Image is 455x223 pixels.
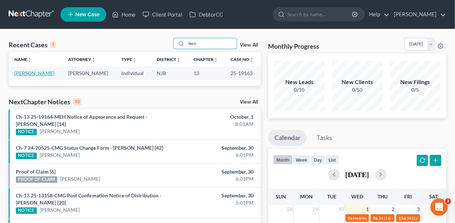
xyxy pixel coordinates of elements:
[325,155,339,165] button: list
[179,168,254,175] div: September, 30
[429,193,438,200] span: Sat
[231,57,254,62] a: Case Nounfold_more
[73,99,81,105] div: 10
[416,205,421,214] span: 3
[16,207,37,214] div: NOTICE
[276,193,286,200] span: Sun
[16,114,147,127] a: Ch-13 25-19164-MEH Notice of Appearance and Request - [PERSON_NAME] [14]
[250,58,254,62] i: unfold_more
[268,42,319,51] h3: Monthly Progress
[108,8,139,21] a: Home
[16,169,55,175] a: Proof of Claim [6]
[327,193,336,200] span: Tue
[311,155,325,165] button: day
[14,70,54,76] a: [PERSON_NAME]
[312,205,319,214] span: 29
[390,8,446,21] a: [PERSON_NAME]
[348,215,352,221] span: 9a
[68,57,95,62] a: Attorneyunfold_more
[179,121,254,128] div: 8:01AM
[193,57,218,62] a: Chapterunfold_more
[176,58,180,62] i: unfold_more
[273,155,293,165] button: month
[390,78,441,86] div: New Filings
[268,130,307,146] a: Calendar
[274,78,325,86] div: New Leads
[75,12,99,17] span: New Case
[132,58,137,62] i: unfold_more
[332,78,383,86] div: New Clients
[373,215,378,221] span: 9a
[390,86,441,93] div: 0/5
[121,57,137,62] a: Typeunfold_more
[179,144,254,152] div: September, 30
[50,41,56,48] div: 1
[9,40,56,49] div: Recent Cases
[365,205,370,214] span: 1
[186,38,237,49] input: Search by name...
[60,175,100,183] a: [PERSON_NAME]
[91,58,95,62] i: unfold_more
[365,8,389,21] a: Help
[345,171,369,178] h2: [DATE]
[300,193,313,200] span: Mon
[353,215,409,221] span: Hearing for [PERSON_NAME]
[157,57,180,62] a: Districtunfold_more
[62,66,116,80] td: [PERSON_NAME]
[274,86,325,93] div: 0/10
[287,8,353,21] input: Search by name...
[404,193,412,200] span: Fri
[225,66,261,80] td: 25-19163
[139,8,186,21] a: Client Portal
[151,66,188,80] td: NJB
[16,176,57,183] div: PROOF OF CLAIM
[179,175,254,183] div: 6:01PM
[378,215,448,221] span: 341(a) meeting for [PERSON_NAME]
[179,199,254,206] div: 5:01PM
[27,58,32,62] i: unfold_more
[188,66,225,80] td: 13
[9,97,81,106] div: NextChapter Notices
[332,86,383,93] div: 0/50
[240,100,258,105] a: View All
[310,130,339,146] a: Tasks
[391,205,395,214] span: 2
[179,113,254,121] div: October, 1
[116,66,151,80] td: Individual
[240,43,258,48] a: View All
[351,193,363,200] span: Wed
[16,145,163,151] a: Ch-7 24-20525-CMG Status Change Form - [PERSON_NAME] [42]
[16,129,37,135] div: NOTICE
[286,205,294,214] span: 28
[337,205,344,214] span: 30
[431,198,448,216] iframe: Intercom live chat
[16,192,161,206] a: Ch-13 25-13158-CMG Post Confirmation Notice of Distribution - [PERSON_NAME] [20]
[293,155,311,165] button: week
[14,57,32,62] a: Nameunfold_more
[16,153,37,159] div: NOTICE
[214,58,218,62] i: unfold_more
[445,198,451,204] span: 3
[40,152,80,159] a: [PERSON_NAME]
[179,152,254,159] div: 6:01PM
[40,128,80,135] a: [PERSON_NAME]
[398,215,406,221] span: 11a
[378,193,388,200] span: Thu
[40,206,80,214] a: [PERSON_NAME]
[186,8,227,21] a: DebtorCC
[179,192,254,199] div: September, 30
